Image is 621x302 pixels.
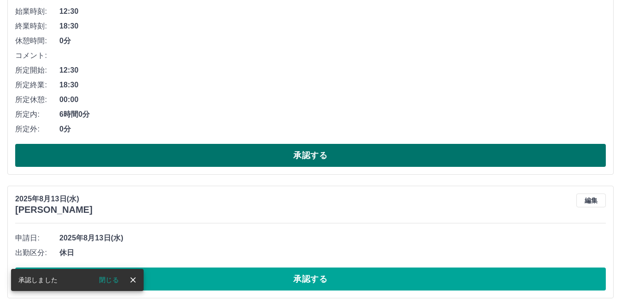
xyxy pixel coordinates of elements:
span: 0分 [59,124,606,135]
span: 所定休憩: [15,94,59,105]
span: 始業時刻: [15,6,59,17]
span: 所定終業: [15,80,59,91]
span: 12:30 [59,65,606,76]
span: 所定外: [15,124,59,135]
span: 18:30 [59,80,606,91]
span: 終業時刻: [15,21,59,32]
span: 0分 [59,35,606,46]
button: 閉じる [92,273,126,287]
h3: [PERSON_NAME] [15,205,93,215]
span: 出勤区分: [15,247,59,258]
span: 所定開始: [15,65,59,76]
span: 所定内: [15,109,59,120]
span: 00:00 [59,94,606,105]
button: 承認する [15,144,606,167]
span: 休憩時間: [15,35,59,46]
div: 承認しました [18,272,58,288]
span: 申請日: [15,233,59,244]
button: close [126,273,140,287]
span: 18:30 [59,21,606,32]
span: 2025年8月13日(水) [59,233,606,244]
span: コメント: [15,50,59,61]
span: 12:30 [59,6,606,17]
button: 承認する [15,268,606,291]
span: 休日 [59,247,606,258]
p: 2025年8月13日(水) [15,194,93,205]
button: 編集 [576,194,606,207]
span: 6時間0分 [59,109,606,120]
